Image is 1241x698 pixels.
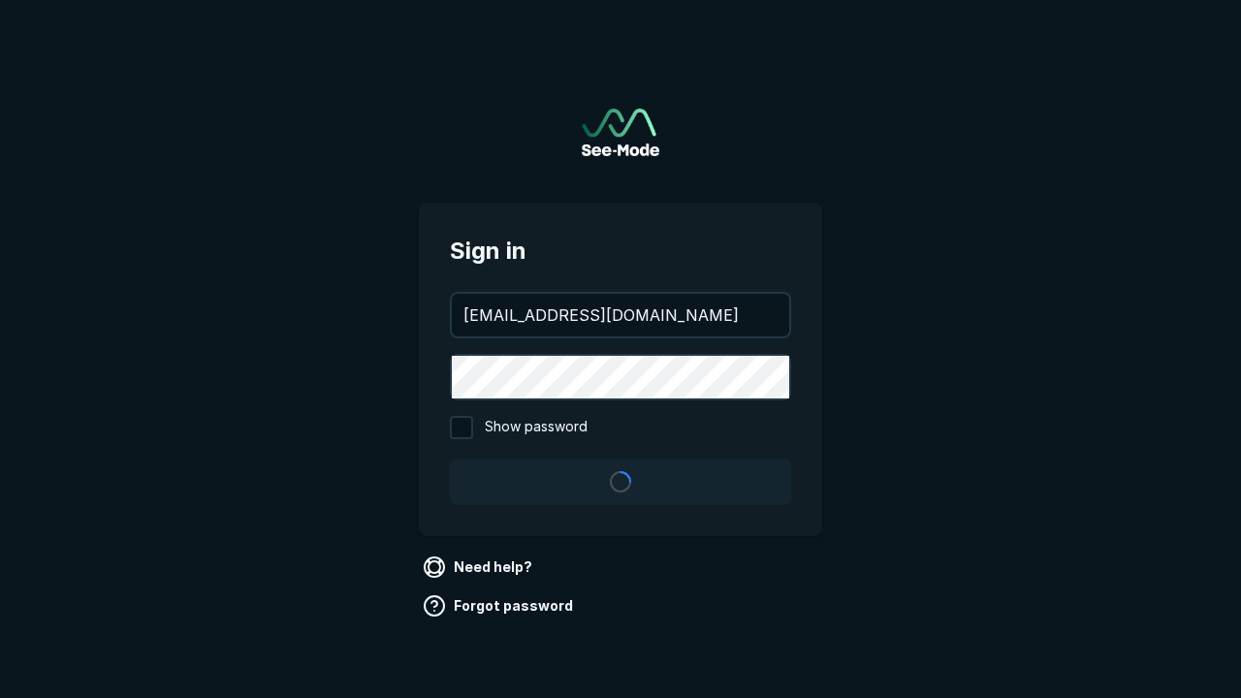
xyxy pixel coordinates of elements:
img: See-Mode Logo [582,109,659,156]
input: your@email.com [452,294,789,336]
span: Sign in [450,234,791,269]
a: Forgot password [419,590,581,621]
span: Show password [485,416,588,439]
a: Go to sign in [582,109,659,156]
a: Need help? [419,552,540,583]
